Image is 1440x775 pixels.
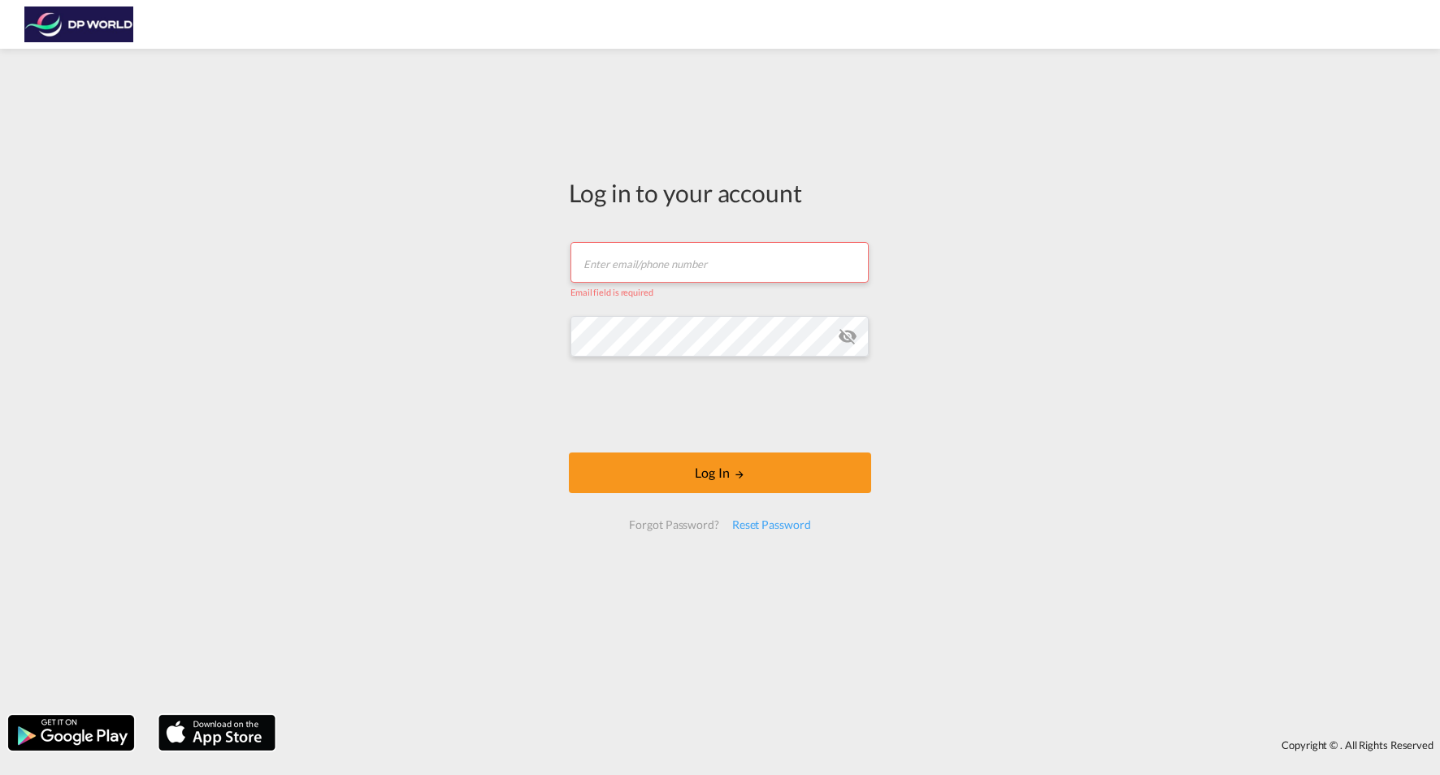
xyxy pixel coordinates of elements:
[622,510,725,539] div: Forgot Password?
[157,713,277,752] img: apple.png
[284,731,1440,759] div: Copyright © . All Rights Reserved
[569,175,871,210] div: Log in to your account
[570,287,653,297] span: Email field is required
[570,242,869,283] input: Enter email/phone number
[726,510,818,539] div: Reset Password
[7,713,136,752] img: google.png
[24,6,134,43] img: c08ca190194411f088ed0f3ba295208c.png
[596,373,844,436] iframe: reCAPTCHA
[569,452,871,493] button: LOGIN
[838,327,857,346] md-icon: icon-eye-off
